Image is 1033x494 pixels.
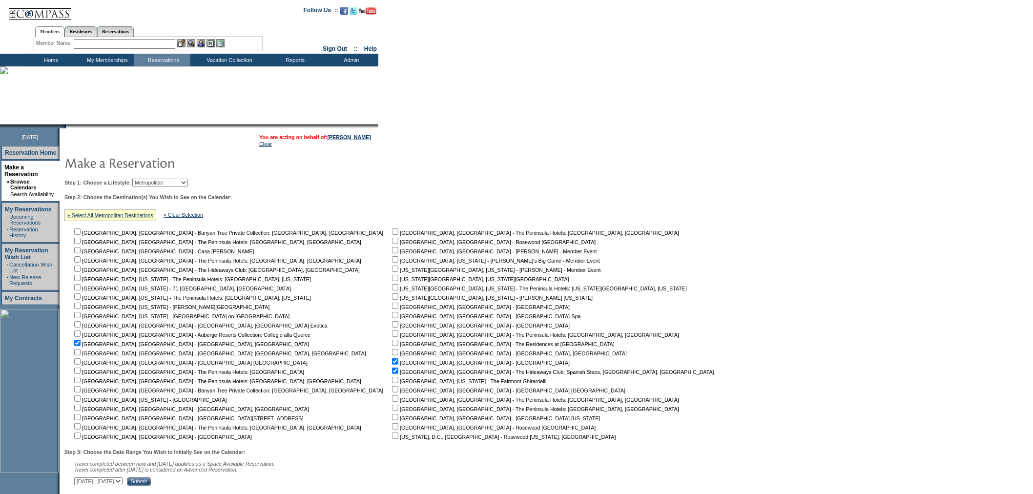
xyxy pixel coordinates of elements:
[134,54,190,66] td: Reservations
[7,214,8,226] td: ·
[72,276,311,282] nobr: [GEOGRAPHIC_DATA], [US_STATE] - The Peninsula Hotels: [GEOGRAPHIC_DATA], [US_STATE]
[64,194,232,200] b: Step 2: Choose the Destination(s) You Wish to See on the Calendar:
[390,415,600,421] nobr: [GEOGRAPHIC_DATA], [GEOGRAPHIC_DATA] - [GEOGRAPHIC_DATA] [US_STATE]
[7,274,8,286] td: ·
[72,258,361,264] nobr: [GEOGRAPHIC_DATA], [GEOGRAPHIC_DATA] - The Peninsula Hotels: [GEOGRAPHIC_DATA], [GEOGRAPHIC_DATA]
[35,26,65,37] a: Members
[5,295,42,302] a: My Contracts
[259,134,371,140] span: You are acting on behalf of:
[4,164,38,178] a: Make a Reservation
[72,425,361,431] nobr: [GEOGRAPHIC_DATA], [GEOGRAPHIC_DATA] - The Peninsula Hotels: [GEOGRAPHIC_DATA], [GEOGRAPHIC_DATA]
[364,45,377,52] a: Help
[390,248,597,254] nobr: [GEOGRAPHIC_DATA], [GEOGRAPHIC_DATA] - [PERSON_NAME] - Member Event
[127,477,151,486] input: Submit
[5,206,51,213] a: My Reservations
[72,239,361,245] nobr: [GEOGRAPHIC_DATA], [GEOGRAPHIC_DATA] - The Peninsula Hotels: [GEOGRAPHIC_DATA], [GEOGRAPHIC_DATA]
[164,212,203,218] a: » Clear Selection
[7,262,8,273] td: ·
[9,274,41,286] a: New Release Requests
[21,134,38,140] span: [DATE]
[340,10,348,16] a: Become our fan on Facebook
[78,54,134,66] td: My Memberships
[190,54,266,66] td: Vacation Collection
[72,286,291,291] nobr: [GEOGRAPHIC_DATA], [US_STATE] - 71 [GEOGRAPHIC_DATA], [GEOGRAPHIC_DATA]
[74,461,275,467] span: Travel completed between now and [DATE] qualifies as a Space Available Reservation.
[390,406,679,412] nobr: [GEOGRAPHIC_DATA], [GEOGRAPHIC_DATA] - The Peninsula Hotels: [GEOGRAPHIC_DATA], [GEOGRAPHIC_DATA]
[350,10,357,16] a: Follow us on Twitter
[390,295,593,301] nobr: [US_STATE][GEOGRAPHIC_DATA], [US_STATE] - [PERSON_NAME] [US_STATE]
[323,45,347,52] a: Sign Out
[72,350,366,356] nobr: [GEOGRAPHIC_DATA], [GEOGRAPHIC_DATA] - [GEOGRAPHIC_DATA]: [GEOGRAPHIC_DATA], [GEOGRAPHIC_DATA]
[350,7,357,15] img: Follow us on Twitter
[390,286,687,291] nobr: [US_STATE][GEOGRAPHIC_DATA], [US_STATE] - The Peninsula Hotels: [US_STATE][GEOGRAPHIC_DATA], [US_...
[390,313,581,319] nobr: [GEOGRAPHIC_DATA], [GEOGRAPHIC_DATA] - [GEOGRAPHIC_DATA]-Spa
[390,369,714,375] nobr: [GEOGRAPHIC_DATA], [GEOGRAPHIC_DATA] - The Hideaways Club: Spanish Steps, [GEOGRAPHIC_DATA], [GEO...
[74,467,238,473] nobr: Travel completed after [DATE] is considered an Advanced Reservation.
[5,149,56,156] a: Reservation Home
[72,360,308,366] nobr: [GEOGRAPHIC_DATA], [GEOGRAPHIC_DATA] - [GEOGRAPHIC_DATA] [GEOGRAPHIC_DATA]
[7,226,8,238] td: ·
[197,39,205,47] img: Impersonate
[72,397,227,403] nobr: [GEOGRAPHIC_DATA], [US_STATE] - [GEOGRAPHIC_DATA]
[36,39,74,47] div: Member Name:
[72,230,383,236] nobr: [GEOGRAPHIC_DATA], [GEOGRAPHIC_DATA] - Banyan Tree Private Collection: [GEOGRAPHIC_DATA], [GEOGRA...
[390,360,570,366] nobr: [GEOGRAPHIC_DATA], [GEOGRAPHIC_DATA] - [GEOGRAPHIC_DATA]
[62,124,66,128] img: promoShadowLeftCorner.gif
[72,388,383,393] nobr: [GEOGRAPHIC_DATA], [GEOGRAPHIC_DATA] - Banyan Tree Private Collection: [GEOGRAPHIC_DATA], [GEOGRA...
[216,39,225,47] img: b_calculator.gif
[10,179,36,190] a: Browse Calendars
[72,415,304,421] nobr: [GEOGRAPHIC_DATA], [GEOGRAPHIC_DATA] - [GEOGRAPHIC_DATA][STREET_ADDRESS]
[390,332,679,338] nobr: [GEOGRAPHIC_DATA], [GEOGRAPHIC_DATA] - The Peninsula Hotels: [GEOGRAPHIC_DATA], [GEOGRAPHIC_DATA]
[64,449,245,455] b: Step 3: Choose the Date Range You Wish to Initially See on the Calendar:
[67,212,153,218] a: » Select All Metropolitan Destinations
[390,350,627,356] nobr: [GEOGRAPHIC_DATA], [GEOGRAPHIC_DATA] - [GEOGRAPHIC_DATA], [GEOGRAPHIC_DATA]
[390,434,616,440] nobr: [US_STATE], D.C., [GEOGRAPHIC_DATA] - Rosewood [US_STATE], [GEOGRAPHIC_DATA]
[64,26,97,37] a: Residences
[390,239,596,245] nobr: [GEOGRAPHIC_DATA], [GEOGRAPHIC_DATA] - Rosewood [GEOGRAPHIC_DATA]
[177,39,186,47] img: b_edit.gif
[9,262,52,273] a: Cancellation Wish List
[354,45,358,52] span: ::
[359,10,376,16] a: Subscribe to our YouTube Channel
[72,323,328,329] nobr: [GEOGRAPHIC_DATA], [GEOGRAPHIC_DATA] - [GEOGRAPHIC_DATA], [GEOGRAPHIC_DATA] Exotica
[390,323,570,329] nobr: [GEOGRAPHIC_DATA], [GEOGRAPHIC_DATA] - [GEOGRAPHIC_DATA]
[390,304,570,310] nobr: [GEOGRAPHIC_DATA], [GEOGRAPHIC_DATA] - [GEOGRAPHIC_DATA]
[22,54,78,66] td: Home
[390,378,546,384] nobr: [GEOGRAPHIC_DATA], [US_STATE] - The Fairmont Ghirardelli
[72,378,361,384] nobr: [GEOGRAPHIC_DATA], [GEOGRAPHIC_DATA] - The Peninsula Hotels: [GEOGRAPHIC_DATA], [GEOGRAPHIC_DATA]
[390,267,601,273] nobr: [US_STATE][GEOGRAPHIC_DATA], [US_STATE] - [PERSON_NAME] - Member Event
[72,434,252,440] nobr: [GEOGRAPHIC_DATA], [GEOGRAPHIC_DATA] - [GEOGRAPHIC_DATA]
[72,267,360,273] nobr: [GEOGRAPHIC_DATA], [GEOGRAPHIC_DATA] - The Hideaways Club: [GEOGRAPHIC_DATA], [GEOGRAPHIC_DATA]
[72,248,254,254] nobr: [GEOGRAPHIC_DATA], [GEOGRAPHIC_DATA] - Casa [PERSON_NAME]
[187,39,195,47] img: View
[390,397,679,403] nobr: [GEOGRAPHIC_DATA], [GEOGRAPHIC_DATA] - The Peninsula Hotels: [GEOGRAPHIC_DATA], [GEOGRAPHIC_DATA]
[72,406,309,412] nobr: [GEOGRAPHIC_DATA], [GEOGRAPHIC_DATA] - [GEOGRAPHIC_DATA], [GEOGRAPHIC_DATA]
[259,141,272,147] a: Clear
[340,7,348,15] img: Become our fan on Facebook
[359,7,376,15] img: Subscribe to our YouTube Channel
[97,26,134,37] a: Reservations
[390,230,679,236] nobr: [GEOGRAPHIC_DATA], [GEOGRAPHIC_DATA] - The Peninsula Hotels: [GEOGRAPHIC_DATA], [GEOGRAPHIC_DATA]
[9,226,38,238] a: Reservation History
[304,6,338,18] td: Follow Us ::
[207,39,215,47] img: Reservations
[9,214,41,226] a: Upcoming Reservations
[72,304,269,310] nobr: [GEOGRAPHIC_DATA], [US_STATE] - [PERSON_NAME][GEOGRAPHIC_DATA]
[328,134,371,140] a: [PERSON_NAME]
[72,332,310,338] nobr: [GEOGRAPHIC_DATA], [GEOGRAPHIC_DATA] - Auberge Resorts Collection: Collegio alla Querce
[390,388,625,393] nobr: [GEOGRAPHIC_DATA], [GEOGRAPHIC_DATA] - [GEOGRAPHIC_DATA] [GEOGRAPHIC_DATA]
[390,341,615,347] nobr: [GEOGRAPHIC_DATA], [GEOGRAPHIC_DATA] - The Residences at [GEOGRAPHIC_DATA]
[390,258,600,264] nobr: [GEOGRAPHIC_DATA], [US_STATE] - [PERSON_NAME]'s Big Game - Member Event
[10,191,54,197] a: Search Availability
[72,341,309,347] nobr: [GEOGRAPHIC_DATA], [GEOGRAPHIC_DATA] - [GEOGRAPHIC_DATA], [GEOGRAPHIC_DATA]
[72,369,304,375] nobr: [GEOGRAPHIC_DATA], [GEOGRAPHIC_DATA] - The Peninsula Hotels: [GEOGRAPHIC_DATA]
[72,313,289,319] nobr: [GEOGRAPHIC_DATA], [US_STATE] - [GEOGRAPHIC_DATA] on [GEOGRAPHIC_DATA]
[6,179,9,185] b: »
[390,425,596,431] nobr: [GEOGRAPHIC_DATA], [GEOGRAPHIC_DATA] - Rosewood [GEOGRAPHIC_DATA]
[64,153,260,172] img: pgTtlMakeReservation.gif
[72,295,311,301] nobr: [GEOGRAPHIC_DATA], [US_STATE] - The Peninsula Hotels: [GEOGRAPHIC_DATA], [US_STATE]
[5,247,48,261] a: My Reservation Wish List
[64,180,131,185] b: Step 1: Choose a Lifestyle:
[66,124,67,128] img: blank.gif
[6,191,9,197] td: ·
